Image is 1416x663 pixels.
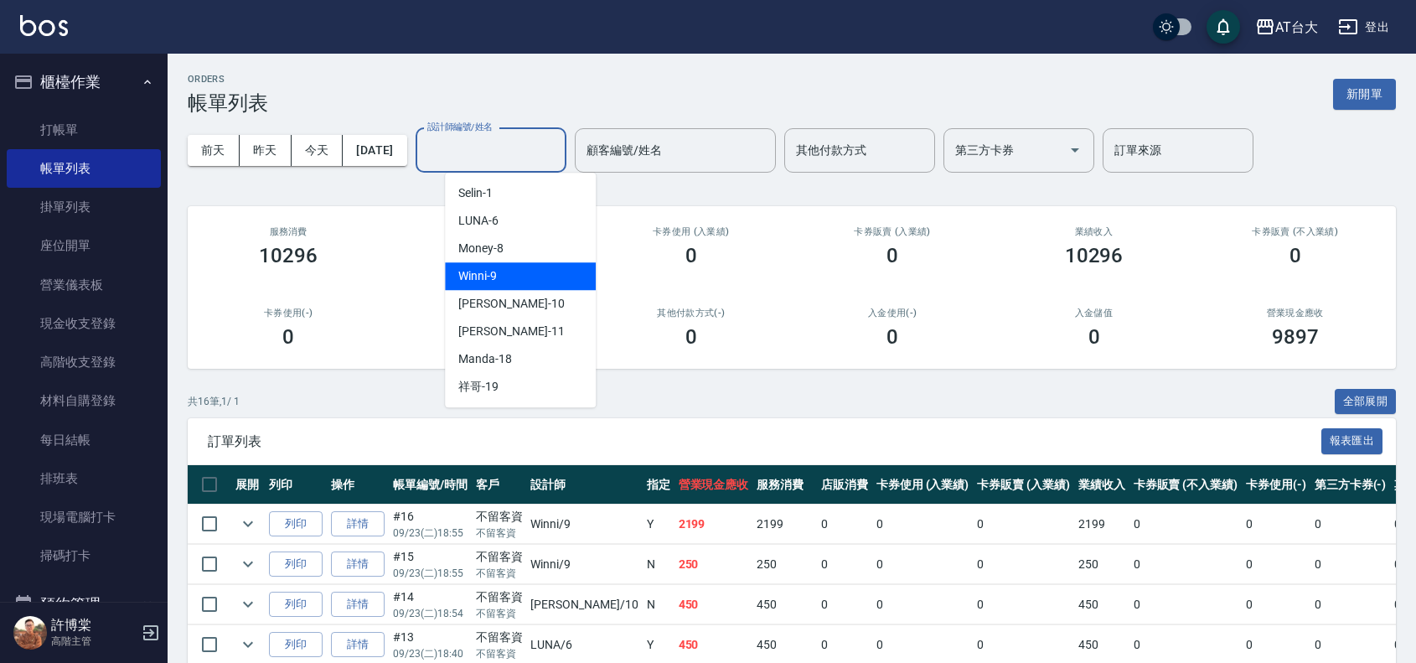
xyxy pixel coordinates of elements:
th: 展開 [231,465,265,505]
button: 前天 [188,135,240,166]
td: 0 [1242,585,1310,624]
div: AT台大 [1275,17,1318,38]
div: 不留客資 [476,508,523,526]
span: 祥哥 -19 [458,378,499,396]
h2: 入金儲值 [1013,308,1174,319]
th: 業績收入 [1074,465,1129,505]
td: #14 [389,585,472,624]
td: 0 [872,585,974,624]
div: 不留客資 [476,629,523,646]
h2: 卡券販賣 (不入業績) [1215,226,1376,237]
button: Open [1062,137,1088,163]
a: 座位開單 [7,226,161,265]
td: #16 [389,505,472,544]
p: 不留客資 [476,646,523,661]
a: 帳單列表 [7,149,161,188]
a: 現場電腦打卡 [7,498,161,536]
button: 全部展開 [1335,389,1397,415]
p: 共 16 筆, 1 / 1 [188,394,240,409]
th: 卡券使用(-) [1242,465,1310,505]
a: 詳情 [331,511,385,537]
label: 設計師編號/姓名 [427,121,493,133]
td: 0 [973,585,1074,624]
button: 報表匯出 [1321,428,1383,454]
button: save [1207,10,1240,44]
h2: 卡券販賣 (入業績) [812,226,973,237]
button: expand row [235,592,261,617]
td: 0 [1310,585,1391,624]
a: 詳情 [331,632,385,658]
h3: 0 [1289,244,1301,267]
td: 0 [817,585,872,624]
td: 0 [817,545,872,584]
span: LUNA -6 [458,212,499,230]
button: 列印 [269,632,323,658]
img: Person [13,616,47,650]
button: 預約管理 [7,583,161,626]
p: 09/23 (二) 18:55 [393,566,468,581]
th: 第三方卡券(-) [1310,465,1391,505]
button: 今天 [292,135,344,166]
h3: 10296 [1065,244,1124,267]
button: 昨天 [240,135,292,166]
h2: 店販消費 [409,226,570,237]
th: 卡券販賣 (不入業績) [1129,465,1242,505]
td: 2199 [1074,505,1129,544]
td: N [643,585,674,624]
p: 不留客資 [476,566,523,581]
th: 列印 [265,465,327,505]
button: 列印 [269,552,323,578]
div: 不留客資 [476,588,523,606]
td: 0 [1129,505,1242,544]
th: 營業現金應收 [674,465,753,505]
p: 09/23 (二) 18:40 [393,646,468,661]
a: 高階收支登錄 [7,343,161,381]
a: 詳情 [331,552,385,578]
td: 450 [1074,585,1129,624]
h2: 卡券使用 (入業績) [611,226,772,237]
h2: 其他付款方式(-) [611,308,772,319]
th: 操作 [327,465,389,505]
span: Winni -9 [458,267,497,285]
p: 不留客資 [476,526,523,541]
td: 450 [674,585,753,624]
h2: 業績收入 [1013,226,1174,237]
h3: 0 [685,244,697,267]
span: [PERSON_NAME] -11 [458,323,564,340]
h3: 10296 [259,244,318,267]
a: 材料自購登錄 [7,381,161,420]
td: 250 [752,545,817,584]
h3: 9897 [1272,325,1319,349]
td: #15 [389,545,472,584]
a: 現金收支登錄 [7,304,161,343]
td: 0 [872,505,974,544]
th: 卡券販賣 (入業績) [973,465,1074,505]
th: 店販消費 [817,465,872,505]
span: Money -8 [458,240,504,257]
td: 0 [817,505,872,544]
button: [DATE] [343,135,406,166]
td: Winni /9 [526,505,642,544]
td: 0 [1129,545,1242,584]
a: 新開單 [1333,85,1396,101]
h2: 卡券使用(-) [208,308,369,319]
h3: 0 [886,244,898,267]
button: 列印 [269,592,323,618]
p: 09/23 (二) 18:54 [393,606,468,621]
td: 0 [973,505,1074,544]
th: 客戶 [472,465,527,505]
td: 0 [1310,545,1391,584]
span: Manda -18 [458,350,512,368]
button: 列印 [269,511,323,537]
button: expand row [235,632,261,657]
a: 報表匯出 [1321,433,1383,448]
td: 250 [1074,545,1129,584]
button: AT台大 [1248,10,1325,44]
td: 250 [674,545,753,584]
h3: 0 [1088,325,1100,349]
th: 指定 [643,465,674,505]
td: 2199 [752,505,817,544]
span: Selin -1 [458,184,493,202]
a: 打帳單 [7,111,161,149]
h2: ORDERS [188,74,268,85]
